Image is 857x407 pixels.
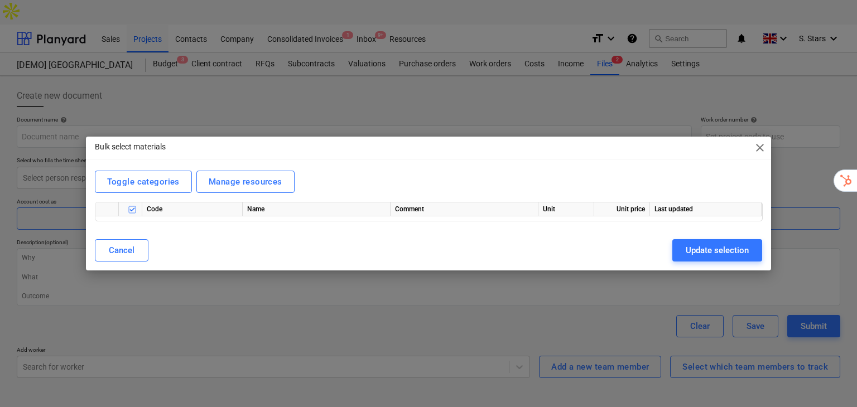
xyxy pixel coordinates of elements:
[95,141,166,153] p: Bulk select materials
[686,243,749,258] div: Update selection
[95,239,148,261] button: Cancel
[196,171,295,193] button: Manage resources
[107,175,180,189] div: Toggle categories
[391,202,538,216] div: Comment
[243,202,391,216] div: Name
[209,175,282,189] div: Manage resources
[753,141,767,154] span: close
[95,171,192,193] button: Toggle categories
[672,239,762,261] button: Update selection
[538,202,594,216] div: Unit
[142,202,243,216] div: Code
[594,202,650,216] div: Unit price
[650,202,762,216] div: Last updated
[109,243,134,258] div: Cancel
